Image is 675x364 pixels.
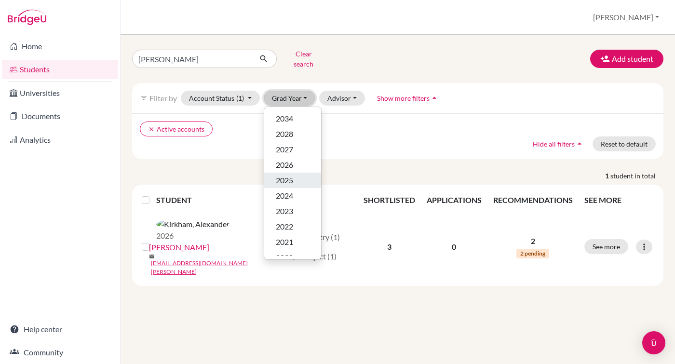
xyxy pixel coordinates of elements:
button: 2028 [264,126,321,142]
th: RECOMMENDATIONS [487,189,579,212]
button: Show more filtersarrow_drop_up [369,91,447,106]
a: [PERSON_NAME] [149,242,209,253]
a: Analytics [2,130,118,149]
img: Bridge-U [8,10,46,25]
span: 2025 [276,175,293,186]
span: Filter by [149,94,177,103]
button: [PERSON_NAME] [589,8,663,27]
span: (1) [236,94,244,102]
th: STUDENT [156,189,284,212]
button: Hide all filtersarrow_drop_up [525,136,593,151]
a: Home [2,37,118,56]
button: Reset to default [593,136,656,151]
td: 0 [421,212,487,282]
span: Show more filters [377,94,430,102]
button: 2025 [264,173,321,188]
a: Help center [2,320,118,339]
span: 2 pending [516,249,549,258]
button: Account Status(1) [181,91,260,106]
button: 2021 [264,234,321,250]
a: Universities [2,83,118,103]
span: 2027 [276,144,293,155]
button: Advisor [319,91,365,106]
span: 2028 [276,128,293,140]
div: Grad Year [264,107,322,260]
span: mail [149,254,155,259]
strong: 1 [605,171,610,181]
p: 2026 [156,230,229,242]
a: Documents [2,107,118,126]
a: Community [2,343,118,362]
button: 2023 [264,203,321,219]
button: 2024 [264,188,321,203]
button: 2034 [264,111,321,126]
button: Add student [590,50,663,68]
span: 2024 [276,190,293,202]
span: 2022 [276,221,293,232]
button: 2026 [264,157,321,173]
i: clear [148,126,155,133]
span: Hide all filters [533,140,575,148]
span: 2021 [276,236,293,248]
button: 2020 [264,250,321,265]
span: student in total [610,171,663,181]
span: local_library [290,253,297,260]
i: filter_list [140,94,148,102]
span: 2023 [276,205,293,217]
span: 2026 [276,159,293,171]
button: clearActive accounts [140,121,213,136]
th: SHORTLISTED [358,189,421,212]
a: Students [2,60,118,79]
button: Grad Year [264,91,316,106]
input: Find student by name... [132,50,252,68]
button: Clear search [277,46,330,71]
a: [EMAIL_ADDRESS][DOMAIN_NAME][PERSON_NAME] [151,259,285,276]
div: Open Intercom Messenger [642,331,665,354]
button: 2022 [264,219,321,234]
span: 2034 [276,113,293,124]
span: 2020 [276,252,293,263]
th: APPLICATIONS [421,189,487,212]
i: arrow_drop_up [430,93,439,103]
i: arrow_drop_up [575,139,584,148]
p: 2 [493,235,573,247]
td: 3 [358,212,421,282]
img: Kirkham, Alexander [156,218,229,230]
button: 2027 [264,142,321,157]
button: See more [584,239,628,254]
th: SEE MORE [579,189,660,212]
